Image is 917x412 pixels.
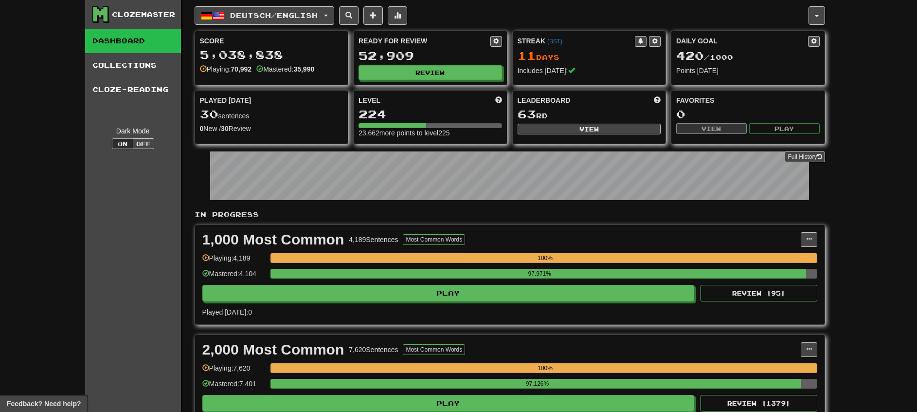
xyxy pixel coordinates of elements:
[403,234,465,245] button: Most Common Words
[785,151,825,162] a: Full History
[200,95,252,105] span: Played [DATE]
[676,36,808,47] div: Daily Goal
[85,77,181,102] a: Cloze-Reading
[200,108,343,121] div: sentences
[676,95,820,105] div: Favorites
[349,345,398,355] div: 7,620 Sentences
[92,126,174,136] div: Dark Mode
[202,363,266,379] div: Playing: 7,620
[273,253,817,263] div: 100%
[359,95,380,105] span: Level
[230,11,318,19] span: Deutsch / English
[518,36,635,46] div: Streak
[200,124,343,133] div: New / Review
[273,379,801,389] div: 97.126%
[112,138,133,149] button: On
[359,36,490,46] div: Ready for Review
[518,108,661,121] div: rd
[200,36,343,46] div: Score
[676,123,747,134] button: View
[701,395,817,412] button: Review (1379)
[221,125,229,132] strong: 30
[339,6,359,25] button: Search sentences
[200,107,218,121] span: 30
[231,65,252,73] strong: 70,992
[200,125,204,132] strong: 0
[133,138,154,149] button: Off
[388,6,407,25] button: More stats
[359,108,502,120] div: 224
[256,64,314,74] div: Mastered:
[195,210,825,220] p: In Progress
[195,6,334,25] button: Deutsch/English
[359,128,502,138] div: 23,662 more points to level 225
[676,66,820,75] div: Points [DATE]
[293,65,314,73] strong: 35,990
[7,399,81,409] span: Open feedback widget
[701,285,817,301] button: Review (95)
[359,65,502,80] button: Review
[202,269,266,285] div: Mastered: 4,104
[518,50,661,62] div: Day s
[676,108,820,120] div: 0
[359,50,502,62] div: 52,909
[202,395,695,412] button: Play
[403,344,465,355] button: Most Common Words
[112,10,175,19] div: Clozemaster
[202,285,695,301] button: Play
[547,38,562,45] a: (BST)
[202,342,344,357] div: 2,000 Most Common
[676,49,704,62] span: 420
[518,49,536,62] span: 11
[273,363,817,373] div: 100%
[349,235,398,244] div: 4,189 Sentences
[202,379,266,395] div: Mastered: 7,401
[85,53,181,77] a: Collections
[363,6,383,25] button: Add sentence to collection
[202,232,344,247] div: 1,000 Most Common
[200,49,343,61] div: 5,038,838
[518,107,536,121] span: 63
[85,29,181,53] a: Dashboard
[749,123,820,134] button: Play
[273,269,806,279] div: 97.971%
[200,64,252,74] div: Playing:
[518,66,661,75] div: Includes [DATE]!
[654,95,661,105] span: This week in points, UTC
[202,253,266,269] div: Playing: 4,189
[495,95,502,105] span: Score more points to level up
[202,308,252,316] span: Played [DATE]: 0
[676,53,733,61] span: / 1000
[518,124,661,134] button: View
[518,95,571,105] span: Leaderboard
